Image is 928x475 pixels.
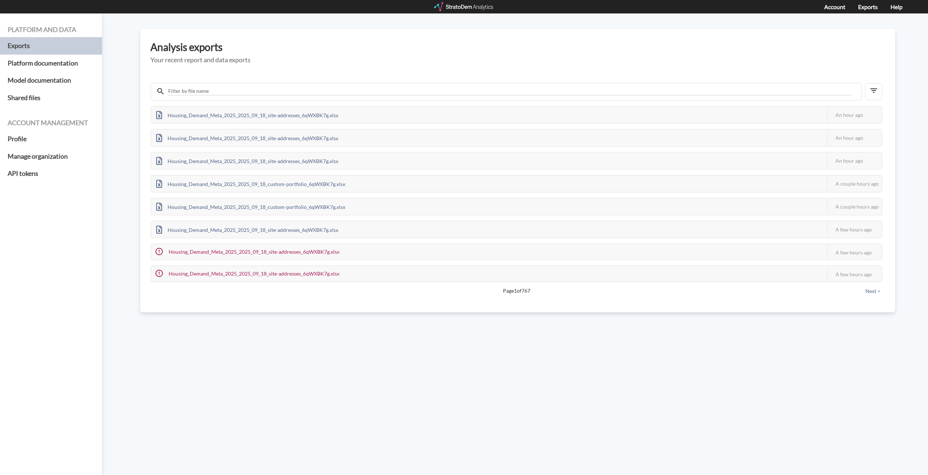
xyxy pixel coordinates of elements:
a: Housing_Demand_Meta_2025_2025_09_18_custom-portfolio_6qWXBK7g.xlsx [151,180,350,186]
div: Housing_Demand_Meta_2025_2025_09_18_site-addresses_6qWXBK7g.xlsx [151,266,345,281]
a: API tokens [8,165,94,182]
a: Housing_Demand_Meta_2025_2025_09_18_site-addresses_6qWXBK7g.xlsx [151,157,343,163]
a: Model documentation [8,72,94,89]
a: Housing_Demand_Meta_2025_2025_09_18_custom-portfolio_6qWXBK7g.xlsx [151,203,350,209]
input: Filter by file name [168,87,852,95]
a: Manage organization [8,148,94,165]
div: An hour ago [827,107,882,123]
a: Housing_Demand_Meta_2025_2025_09_18_site-addresses_6qWXBK7g.xlsx [151,111,343,117]
h4: Account management [8,119,94,127]
div: Housing_Demand_Meta_2025_2025_09_18_custom-portfolio_6qWXBK7g.xlsx [151,175,350,192]
button: Next > [863,287,882,295]
a: Help [890,3,903,10]
div: Housing_Demand_Meta_2025_2025_09_18_site-addresses_6qWXBK7g.xlsx [151,130,343,146]
h5: Your recent report and data exports [150,56,885,64]
div: A few hours ago [827,266,882,282]
div: A few hours ago [827,221,882,238]
a: Platform documentation [8,55,94,72]
div: Housing_Demand_Meta_2025_2025_09_18_custom-portfolio_6qWXBK7g.xlsx [151,198,350,215]
a: Shared files [8,89,94,107]
a: Housing_Demand_Meta_2025_2025_09_18_site-addresses_6qWXBK7g.xlsx [151,134,343,140]
a: Profile [8,130,94,148]
div: Housing_Demand_Meta_2025_2025_09_18_site-addresses_6qWXBK7g.xlsx [151,153,343,169]
a: Housing_Demand_Meta_2025_2025_09_18_site-addresses_6qWXBK7g.xlsx [151,226,343,232]
h4: Platform and data [8,26,94,33]
a: Account [824,3,845,10]
div: A few hours ago [827,244,882,261]
div: Housing_Demand_Meta_2025_2025_09_18_site-addresses_6qWXBK7g.xlsx [151,107,343,123]
a: Exports [858,3,878,10]
div: An hour ago [827,153,882,169]
div: An hour ago [827,130,882,146]
div: Housing_Demand_Meta_2025_2025_09_18_site-addresses_6qWXBK7g.xlsx [151,244,345,260]
a: Exports [8,37,94,55]
div: A couple hours ago [827,175,882,192]
span: Page 1 of 767 [176,287,857,294]
h3: Analysis exports [150,41,885,53]
div: Housing_Demand_Meta_2025_2025_09_18_site-addresses_6qWXBK7g.xlsx [151,221,343,238]
div: A couple hours ago [827,198,882,215]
